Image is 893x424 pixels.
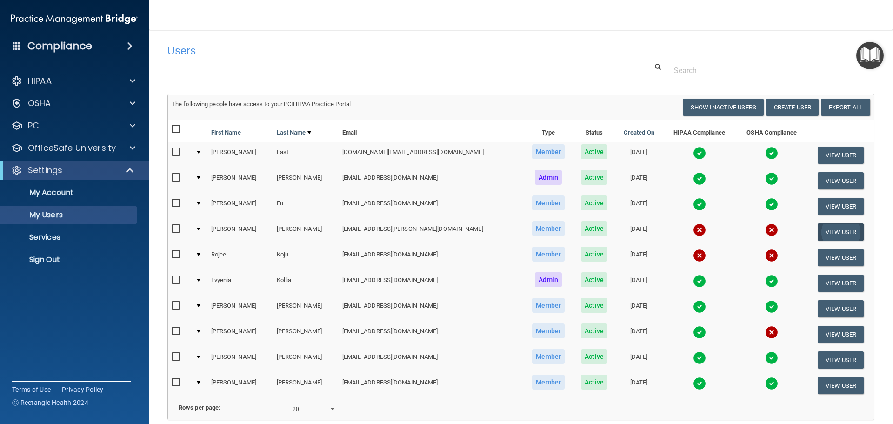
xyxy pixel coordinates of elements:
[736,120,807,142] th: OSHA Compliance
[818,326,864,343] button: View User
[573,120,615,142] th: Status
[615,168,663,194] td: [DATE]
[693,172,706,185] img: tick.e7d51cea.svg
[28,165,62,176] p: Settings
[532,195,565,210] span: Member
[28,142,116,154] p: OfficeSafe University
[11,10,138,28] img: PMB logo
[615,296,663,322] td: [DATE]
[581,170,607,185] span: Active
[532,375,565,390] span: Member
[273,373,339,398] td: [PERSON_NAME]
[277,127,311,138] a: Last Name
[581,349,607,364] span: Active
[273,322,339,347] td: [PERSON_NAME]
[821,99,870,116] a: Export All
[818,223,864,241] button: View User
[581,144,607,159] span: Active
[207,270,273,296] td: Evyenia
[339,168,524,194] td: [EMAIL_ADDRESS][DOMAIN_NAME]
[273,168,339,194] td: [PERSON_NAME]
[615,373,663,398] td: [DATE]
[624,127,654,138] a: Created On
[273,270,339,296] td: Kollia
[615,347,663,373] td: [DATE]
[693,351,706,364] img: tick.e7d51cea.svg
[339,120,524,142] th: Email
[273,296,339,322] td: [PERSON_NAME]
[693,147,706,160] img: tick.e7d51cea.svg
[581,375,607,390] span: Active
[765,300,778,313] img: tick.e7d51cea.svg
[28,98,51,109] p: OSHA
[207,296,273,322] td: [PERSON_NAME]
[693,275,706,288] img: tick.e7d51cea.svg
[339,219,524,245] td: [EMAIL_ADDRESS][PERSON_NAME][DOMAIN_NAME]
[818,172,864,189] button: View User
[6,233,133,242] p: Services
[615,245,663,270] td: [DATE]
[818,198,864,215] button: View User
[211,127,241,138] a: First Name
[339,296,524,322] td: [EMAIL_ADDRESS][DOMAIN_NAME]
[28,120,41,131] p: PCI
[693,249,706,262] img: cross.ca9f0e7f.svg
[339,245,524,270] td: [EMAIL_ADDRESS][DOMAIN_NAME]
[766,99,819,116] button: Create User
[12,385,51,394] a: Terms of Use
[207,168,273,194] td: [PERSON_NAME]
[818,249,864,266] button: View User
[273,347,339,373] td: [PERSON_NAME]
[524,120,573,142] th: Type
[674,62,867,79] input: Search
[765,147,778,160] img: tick.e7d51cea.svg
[765,275,778,288] img: tick.e7d51cea.svg
[339,347,524,373] td: [EMAIL_ADDRESS][DOMAIN_NAME]
[581,247,607,262] span: Active
[532,323,565,338] span: Member
[732,358,882,395] iframe: Drift Widget Chat Controller
[818,275,864,292] button: View User
[765,223,778,236] img: cross.ca9f0e7f.svg
[535,170,562,185] span: Admin
[765,326,778,339] img: cross.ca9f0e7f.svg
[273,194,339,219] td: Fu
[6,255,133,264] p: Sign Out
[62,385,104,394] a: Privacy Policy
[11,142,135,154] a: OfficeSafe University
[581,195,607,210] span: Active
[172,101,351,108] span: The following people have access to your PCIHIPAA Practice Portal
[273,245,339,270] td: Koju
[11,75,135,87] a: HIPAA
[615,194,663,219] td: [DATE]
[207,142,273,168] td: [PERSON_NAME]
[207,347,273,373] td: [PERSON_NAME]
[818,147,864,164] button: View User
[339,142,524,168] td: [DOMAIN_NAME][EMAIL_ADDRESS][DOMAIN_NAME]
[693,377,706,390] img: tick.e7d51cea.svg
[6,210,133,220] p: My Users
[818,351,864,369] button: View User
[207,194,273,219] td: [PERSON_NAME]
[581,221,607,236] span: Active
[6,188,133,197] p: My Account
[581,272,607,287] span: Active
[532,144,565,159] span: Member
[693,300,706,313] img: tick.e7d51cea.svg
[179,404,220,411] b: Rows per page:
[765,249,778,262] img: cross.ca9f0e7f.svg
[11,165,135,176] a: Settings
[532,247,565,262] span: Member
[11,120,135,131] a: PCI
[339,270,524,296] td: [EMAIL_ADDRESS][DOMAIN_NAME]
[12,398,88,407] span: Ⓒ Rectangle Health 2024
[273,219,339,245] td: [PERSON_NAME]
[693,198,706,211] img: tick.e7d51cea.svg
[532,349,565,364] span: Member
[615,270,663,296] td: [DATE]
[207,219,273,245] td: [PERSON_NAME]
[693,223,706,236] img: cross.ca9f0e7f.svg
[615,219,663,245] td: [DATE]
[615,322,663,347] td: [DATE]
[273,142,339,168] td: East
